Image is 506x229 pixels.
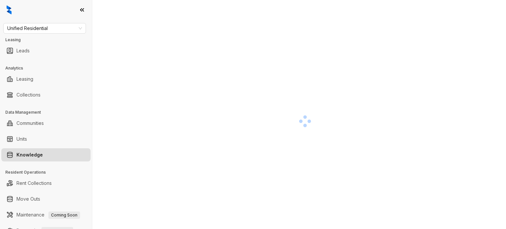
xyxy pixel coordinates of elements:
a: Communities [16,117,44,130]
li: Leads [1,44,91,57]
a: Collections [16,88,41,101]
a: Leasing [16,72,33,86]
a: Knowledge [16,148,43,161]
h3: Leasing [5,37,92,43]
a: Rent Collections [16,177,52,190]
span: Coming Soon [48,212,80,219]
li: Leasing [1,72,91,86]
li: Units [1,132,91,146]
h3: Resident Operations [5,169,92,175]
a: Move Outs [16,192,40,206]
span: Unified Residential [7,23,82,33]
img: logo [7,5,12,14]
li: Knowledge [1,148,91,161]
h3: Data Management [5,109,92,115]
h3: Analytics [5,65,92,71]
li: Communities [1,117,91,130]
li: Rent Collections [1,177,91,190]
li: Collections [1,88,91,101]
a: Units [16,132,27,146]
li: Maintenance [1,208,91,221]
a: Leads [16,44,30,57]
li: Move Outs [1,192,91,206]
